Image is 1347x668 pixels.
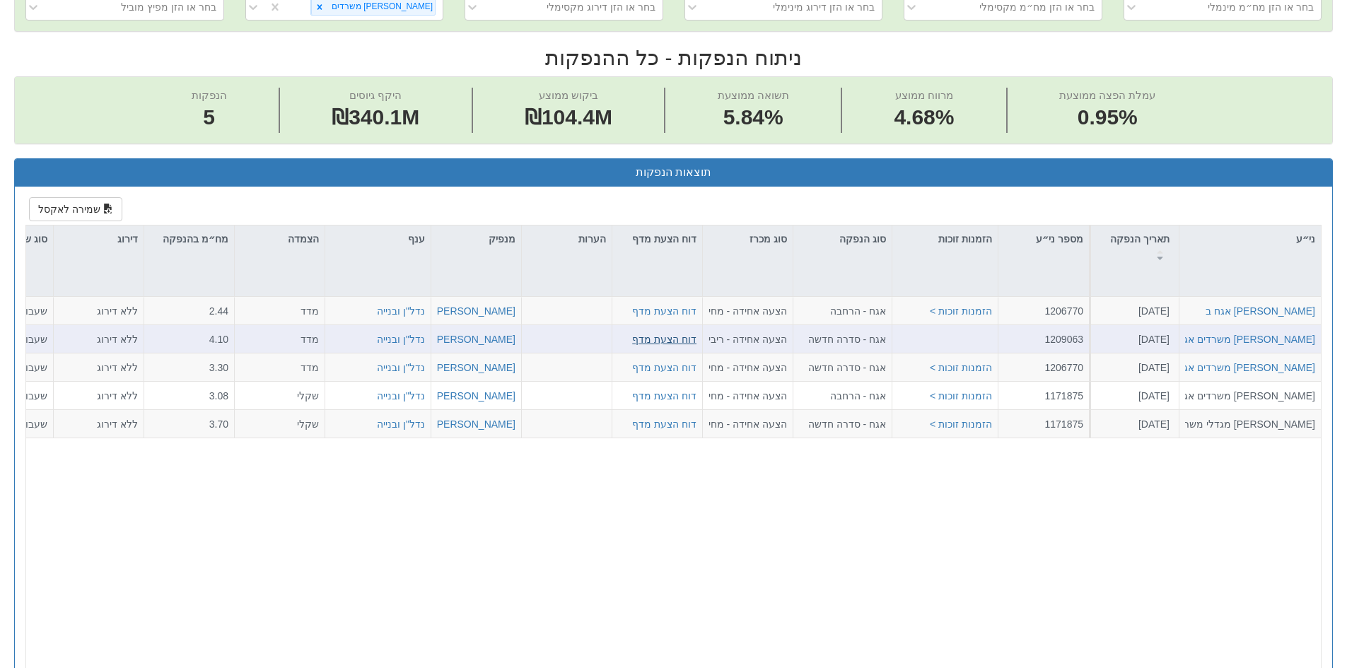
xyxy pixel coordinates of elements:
button: הזמנות זוכות > [930,416,992,430]
button: שמירה לאקסל [29,197,122,221]
button: [PERSON_NAME] משרדים אגח ב [1169,360,1315,374]
button: נדל"ן ובנייה [377,360,425,374]
a: דוח הצעת מדף [632,389,696,401]
div: אגח - סדרה חדשה [799,416,886,430]
div: מדד [240,304,319,318]
div: 3.30 [150,360,228,374]
button: [PERSON_NAME] משרדים [397,416,515,430]
span: תשואה ממוצעת [718,89,789,101]
button: [PERSON_NAME] משרדים [397,360,515,374]
div: 1209063 [1004,332,1083,346]
a: דוח הצעת מדף [632,418,696,429]
a: דוח הצעת מדף [632,361,696,373]
div: ני״ע [1179,225,1321,252]
div: תאריך הנפקה [1091,225,1179,269]
button: [PERSON_NAME] משרדים [397,304,515,318]
span: עמלת הפצה ממוצעת [1059,89,1155,101]
div: מדד [240,332,319,346]
div: ענף [325,225,431,252]
div: מספר ני״ע [998,225,1089,252]
div: מנפיק [431,225,521,252]
div: דוח הצעת מדף [612,225,702,269]
span: 0.95% [1059,102,1155,133]
a: דוח הצעת מדף [632,333,696,344]
span: ₪340.1M [332,105,419,129]
button: [PERSON_NAME] משרדים [397,388,515,402]
div: 4.10 [150,332,228,346]
a: דוח הצעת מדף [632,305,696,317]
button: הזמנות זוכות > [930,388,992,402]
div: הצעה אחידה - מחיר [709,304,787,318]
div: [DATE] [1095,388,1170,402]
div: 1206770 [1004,360,1083,374]
span: הנפקות [192,89,227,101]
button: נדל"ן ובנייה [377,332,425,346]
button: [PERSON_NAME] משרדים [397,332,515,346]
div: 1206770 [1004,304,1083,318]
div: הצעה אחידה - מחיר [709,360,787,374]
div: ללא דירוג [59,304,138,318]
div: ללא דירוג [59,388,138,402]
div: 1171875 [1004,416,1083,430]
span: ביקוש ממוצע [539,89,598,101]
button: הזמנות זוכות > [930,360,992,374]
div: אגח - סדרה חדשה [799,360,886,374]
span: היקף גיוסים [349,89,402,101]
div: 3.70 [150,416,228,430]
button: נדל"ן ובנייה [377,416,425,430]
div: [PERSON_NAME] משרדים אגח א [1185,388,1315,402]
div: אגח - הרחבה [799,388,886,402]
span: מרווח ממוצע [895,89,953,101]
button: נדל"ן ובנייה [377,304,425,318]
div: 3.08 [150,388,228,402]
div: סוג הנפקה [793,225,892,252]
div: הערות [522,225,612,252]
div: [DATE] [1095,416,1170,430]
div: [PERSON_NAME] מגדלי משרדים אגח א [1185,416,1315,430]
div: מדד [240,360,319,374]
div: [DATE] [1095,360,1170,374]
div: [DATE] [1095,304,1170,318]
span: 4.68% [894,102,954,133]
button: נדל"ן ובנייה [377,388,425,402]
h3: תוצאות הנפקות [25,166,1322,179]
div: שקלי [240,388,319,402]
span: 5.84% [718,102,789,133]
h2: ניתוח הנפקות - כל ההנפקות [14,46,1333,69]
div: הצעה אחידה - מחיר [709,388,787,402]
span: ₪104.4M [525,105,612,129]
div: אגח - סדרה חדשה [799,332,886,346]
button: [PERSON_NAME] משרדים אגח ג [1170,332,1315,346]
div: 2.44 [150,304,228,318]
div: ללא דירוג [59,332,138,346]
div: הצמדה [235,225,325,252]
button: הזמנות זוכות > [930,304,992,318]
span: 5 [192,102,227,133]
div: הצעה אחידה - מחיר [709,416,787,430]
div: סוג מכרז [703,225,793,252]
div: דירוג [54,225,144,252]
div: הזמנות זוכות [892,225,998,252]
div: מח״מ בהנפקה [144,225,234,269]
div: אגח - הרחבה [799,304,886,318]
div: ללא דירוג [59,360,138,374]
div: 1171875 [1004,388,1083,402]
div: הצעה אחידה - ריבית [709,332,787,346]
div: [DATE] [1095,332,1170,346]
button: [PERSON_NAME] אגח ב [1206,304,1315,318]
div: שקלי [240,416,319,430]
div: ללא דירוג [59,416,138,430]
